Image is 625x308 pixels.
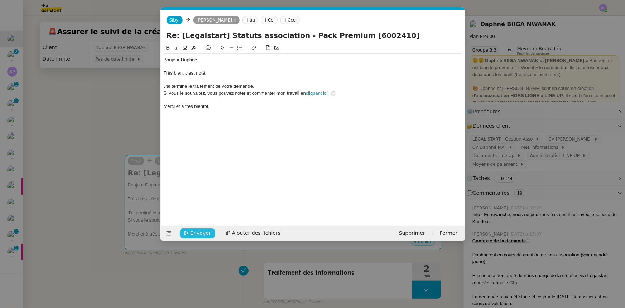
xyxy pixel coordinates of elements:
[164,83,462,90] div: J'ai terminé le traitement de votre demande.
[193,16,240,24] nz-tag: [PERSON_NAME]
[169,18,180,23] span: Sibyl
[164,70,462,76] div: Très bien, c'est noté.
[232,229,280,237] span: Ajouter des fichiers
[395,228,429,238] button: Supprimer
[164,103,462,110] div: Merci et à très bientôt,
[440,229,457,237] span: Fermer
[280,16,300,24] nz-tag: Ccc:
[242,16,258,24] nz-tag: au
[221,228,285,238] button: Ajouter des fichiers
[436,228,462,238] button: Fermer
[191,229,211,237] span: Envoyer
[261,16,278,24] nz-tag: Cc:
[164,90,462,96] div: Si vous le souhaitez, vous pouvez noter et commenter mon travail en . ⏱️
[167,30,459,41] input: Subject
[306,90,328,96] a: cliquant ici
[180,228,215,238] button: Envoyer
[399,229,425,237] span: Supprimer
[164,57,462,63] div: Bonjour Daphné﻿,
